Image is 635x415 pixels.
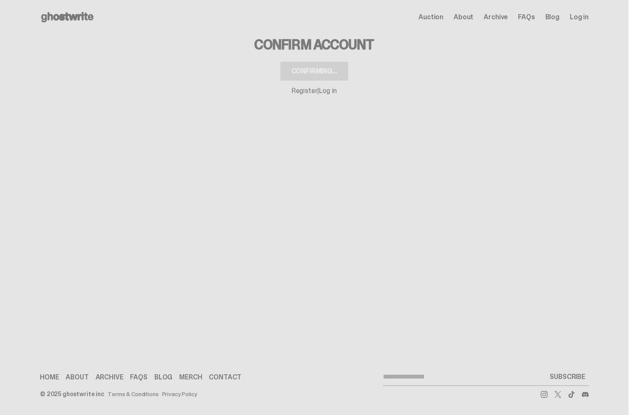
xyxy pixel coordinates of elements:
a: FAQs [518,14,535,21]
h3: Confirm Account [254,38,374,51]
a: About [66,374,88,381]
a: Archive [96,374,123,381]
a: Archive [484,14,508,21]
a: Register [292,86,318,95]
a: Merch [179,374,202,381]
a: Log in [570,14,589,21]
a: Log in [319,86,337,95]
a: Contact [209,374,241,381]
a: Terms & Conditions [108,391,158,397]
a: FAQs [130,374,147,381]
button: SUBSCRIBE [546,368,589,385]
div: © 2025 ghostwrite inc [40,391,104,397]
a: Home [40,374,59,381]
a: Blog [154,374,172,381]
a: Privacy Policy [162,391,197,397]
a: Blog [545,14,560,21]
a: Auction [418,14,443,21]
p: | [292,87,337,94]
a: About [454,14,473,21]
